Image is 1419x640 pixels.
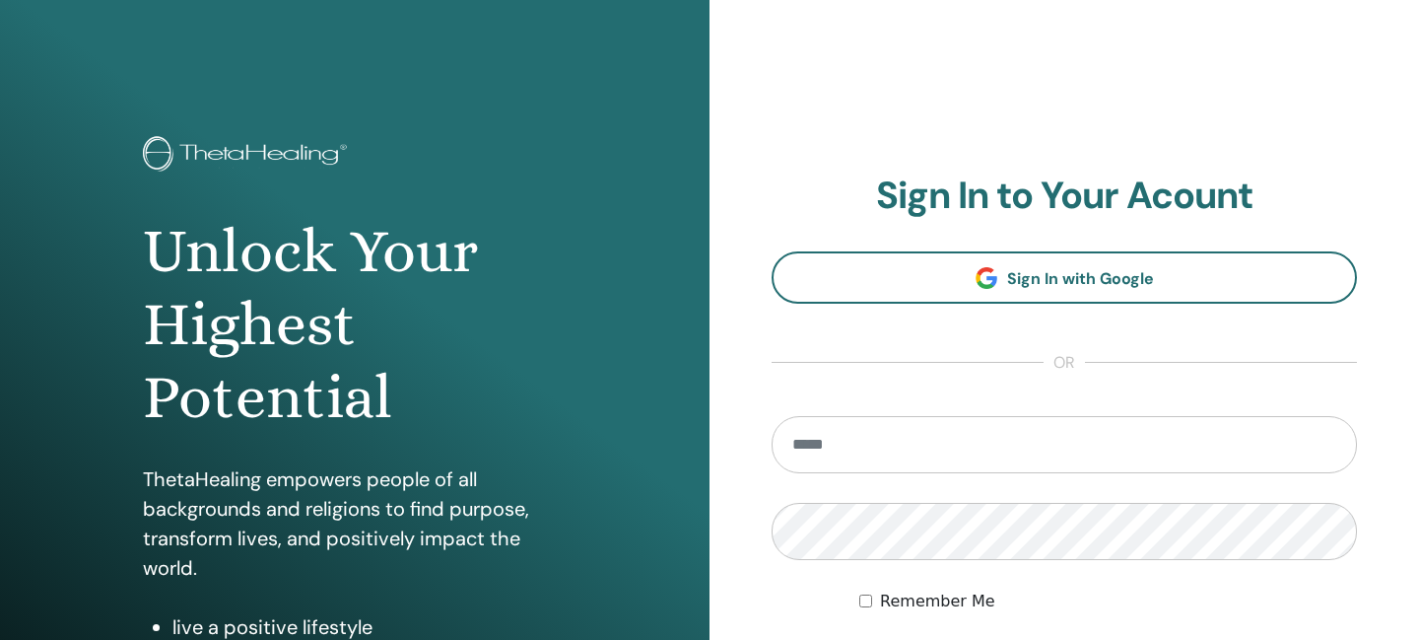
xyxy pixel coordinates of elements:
div: Keep me authenticated indefinitely or until I manually logout [859,590,1357,613]
a: Sign In with Google [772,251,1357,304]
span: or [1044,351,1085,375]
p: ThetaHealing empowers people of all backgrounds and religions to find purpose, transform lives, a... [143,464,567,583]
span: Sign In with Google [1007,268,1154,289]
label: Remember Me [880,590,995,613]
h1: Unlock Your Highest Potential [143,215,567,435]
h2: Sign In to Your Acount [772,174,1357,219]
